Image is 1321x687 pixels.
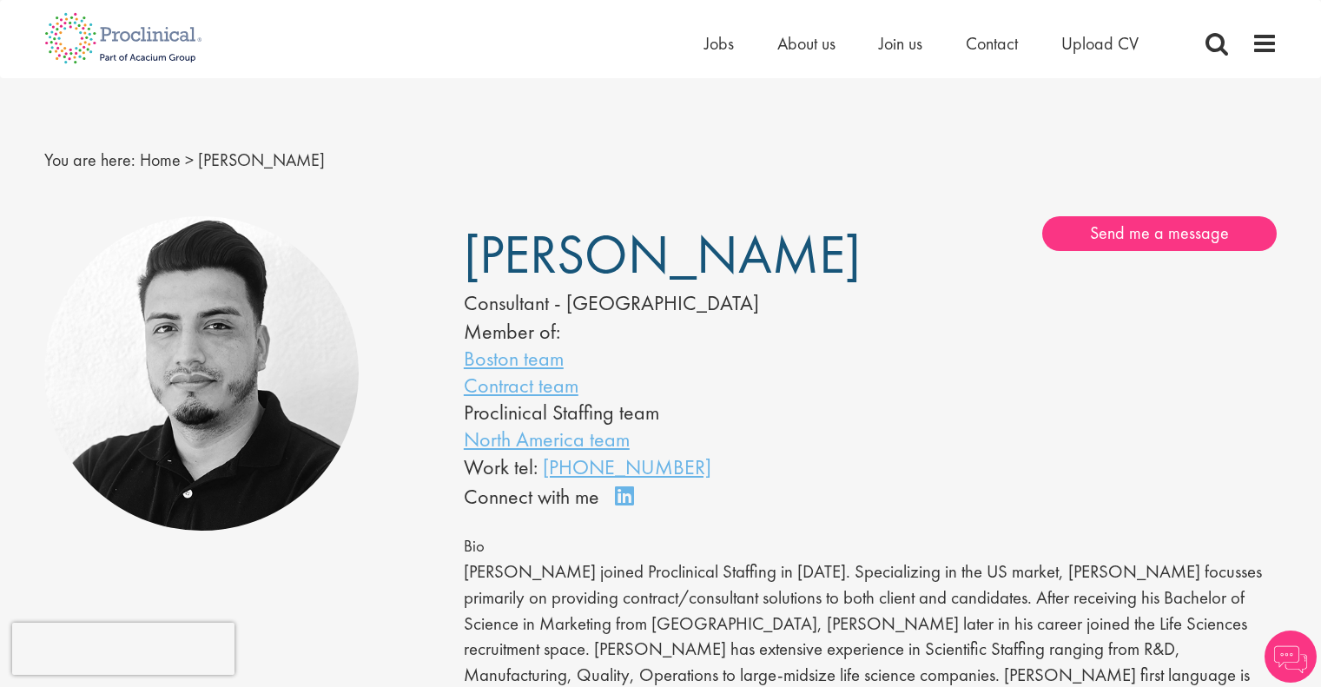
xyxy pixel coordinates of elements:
div: Consultant - [GEOGRAPHIC_DATA] [464,288,818,318]
span: You are here: [44,149,135,171]
iframe: reCAPTCHA [12,623,234,675]
a: [PHONE_NUMBER] [543,453,711,480]
a: Contact [966,32,1018,55]
span: > [185,149,194,171]
span: [PERSON_NAME] [464,220,861,289]
label: Member of: [464,318,560,345]
a: Jobs [704,32,734,55]
img: Chatbot [1265,631,1317,683]
a: About us [777,32,836,55]
span: [PERSON_NAME] [198,149,325,171]
a: Send me a message [1042,216,1277,251]
a: breadcrumb link [140,149,181,171]
span: Bio [464,536,485,557]
img: Anderson Maldonado [44,216,360,532]
a: North America team [464,426,630,452]
a: Boston team [464,345,564,372]
a: Join us [879,32,922,55]
li: Proclinical Staffing team [464,399,818,426]
a: Contract team [464,372,578,399]
a: Upload CV [1061,32,1139,55]
span: Work tel: [464,453,538,480]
